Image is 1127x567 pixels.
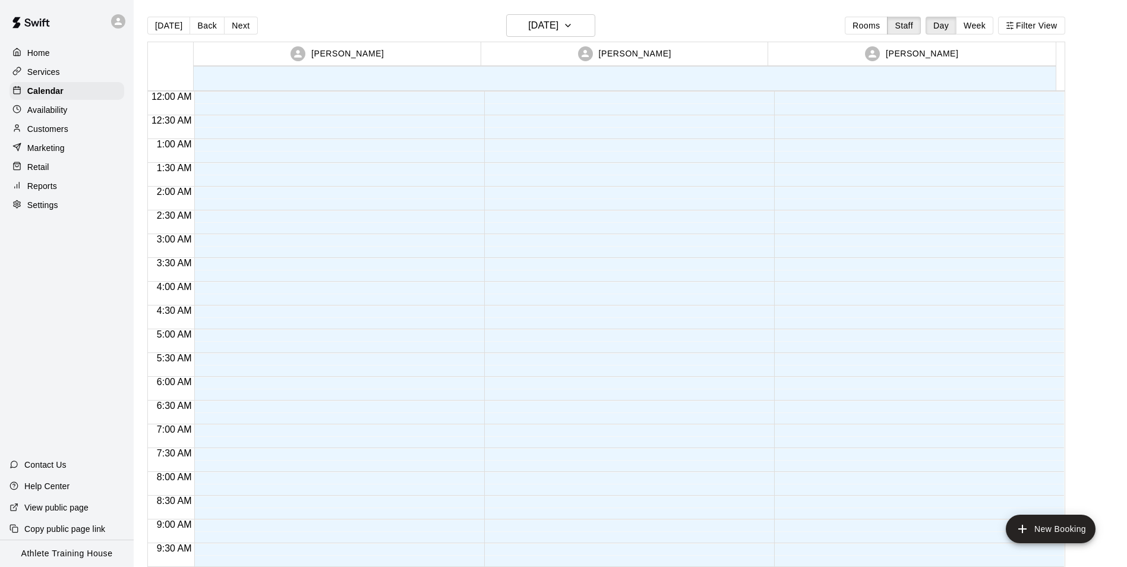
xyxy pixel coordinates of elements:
[149,92,195,102] span: 12:00 AM
[10,82,124,100] a: Calendar
[224,17,257,34] button: Next
[10,196,124,214] a: Settings
[154,448,195,458] span: 7:30 AM
[24,502,89,514] p: View public page
[1006,515,1096,543] button: add
[27,142,65,154] p: Marketing
[926,17,956,34] button: Day
[886,48,958,60] p: [PERSON_NAME]
[154,496,195,506] span: 8:30 AM
[10,158,124,176] a: Retail
[10,139,124,157] a: Marketing
[10,177,124,195] a: Reports
[311,48,384,60] p: [PERSON_NAME]
[154,139,195,149] span: 1:00 AM
[154,353,195,363] span: 5:30 AM
[190,17,225,34] button: Back
[887,17,921,34] button: Staff
[154,424,195,434] span: 7:00 AM
[10,44,124,62] a: Home
[154,258,195,268] span: 3:30 AM
[27,47,50,59] p: Home
[149,115,195,125] span: 12:30 AM
[27,199,58,211] p: Settings
[24,459,67,471] p: Contact Us
[998,17,1065,34] button: Filter View
[10,63,124,81] a: Services
[845,17,888,34] button: Rooms
[10,120,124,138] a: Customers
[154,401,195,411] span: 6:30 AM
[956,17,993,34] button: Week
[27,123,68,135] p: Customers
[154,472,195,482] span: 8:00 AM
[21,547,113,560] p: Athlete Training House
[27,104,68,116] p: Availability
[154,187,195,197] span: 2:00 AM
[528,17,558,34] h6: [DATE]
[154,377,195,387] span: 6:00 AM
[24,480,70,492] p: Help Center
[154,163,195,173] span: 1:30 AM
[154,210,195,220] span: 2:30 AM
[506,14,595,37] button: [DATE]
[10,101,124,119] a: Availability
[27,180,57,192] p: Reports
[147,17,190,34] button: [DATE]
[154,282,195,292] span: 4:00 AM
[154,329,195,339] span: 5:00 AM
[24,523,105,535] p: Copy public page link
[599,48,671,60] p: [PERSON_NAME]
[27,66,60,78] p: Services
[154,519,195,530] span: 9:00 AM
[154,305,195,316] span: 4:30 AM
[27,85,64,97] p: Calendar
[154,543,195,553] span: 9:30 AM
[154,234,195,244] span: 3:00 AM
[27,161,49,173] p: Retail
